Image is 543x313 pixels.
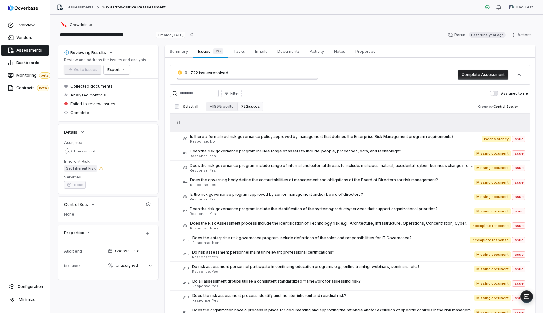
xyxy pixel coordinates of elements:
span: Is there a formalized risk governance policy approved by management that defines the Enterprise R... [190,134,482,139]
a: Monitoringbeta [1,70,49,81]
span: Missing document [474,295,510,301]
span: Documents [275,47,302,55]
span: 0 / 722 issues resolved [185,70,228,75]
span: Unassigned [116,263,138,268]
span: # 9 [183,223,188,228]
button: Export [104,65,130,74]
span: Response: Yes [192,299,474,302]
a: #7Does the risk governance program include the identification of the systems/products/services th... [183,204,525,218]
a: Vendors [1,32,49,43]
span: None [64,212,152,217]
a: Assessments [68,5,94,10]
span: # 13 [183,266,189,271]
span: Issue [512,208,525,214]
span: Tasks [231,47,248,55]
span: Set Inherent Risk [64,165,97,172]
span: Issue [512,136,525,142]
span: Failed to review issues [70,101,115,107]
a: #16Does the risk assessment process identify and monitor inherent and residual risk?Response: Yes... [183,291,525,305]
button: Properties [62,227,94,238]
span: Does the organization have a process in place for documenting and approving the rationale and/or ... [192,308,474,313]
span: Activity [307,47,326,55]
span: Incomplete response [470,222,511,229]
span: Missing document [474,208,510,214]
span: Vendors [16,35,32,40]
a: #2Does the risk governance program include range of assets to include: people, processes, data, a... [183,146,525,160]
span: Missing document [474,150,510,156]
a: Contractsbeta [1,82,49,94]
span: Incomplete response [470,237,511,243]
button: Kao Test avatarKao Test [505,3,537,12]
span: Response: Yes [190,154,474,158]
span: Missing document [474,165,510,171]
span: Issue [512,165,525,171]
span: Created [DATE] [156,32,185,38]
a: #14Do all assessment groups utilize a consistent standardized framework for assessing risk?Respon... [183,276,525,290]
p: Review and address the issues and analysis [64,58,146,63]
span: Filter [230,91,239,96]
span: Does the risk assessment process identify and monitor inherent and residual risk? [192,293,474,298]
span: # 5 [183,194,187,199]
dt: Inherent Risk [64,158,152,164]
button: Copy link [186,29,197,41]
span: Issue [512,150,525,156]
span: # 7 [183,209,187,213]
span: Missing document [474,251,510,258]
label: Assigned to me [490,91,528,96]
span: # 2 [183,151,187,156]
span: Emails [253,47,270,55]
span: Missing document [474,179,510,185]
div: Audit end [64,249,106,254]
span: # 14 [183,281,190,286]
span: Contracts [16,85,49,91]
div: tss-user [64,263,106,268]
span: Issue [512,266,525,272]
span: Summary [167,47,190,55]
button: Reviewing Results [62,47,115,58]
span: # 10 [183,238,190,242]
span: Details [64,129,77,135]
span: Does the Risk Assessment process include the identification of Technology risk e.g., Architecture... [190,221,470,226]
span: Issues [195,47,226,56]
span: Dashboards [16,60,39,65]
span: Properties [64,230,84,235]
span: Overview [16,23,35,28]
a: #12Do risk assessment personnel maintain relevant professional certifications?Response: YesMissin... [183,247,525,261]
a: #4Does the governing body define the accountabilities of management and obligations of the Board ... [183,175,525,189]
span: Response: Yes [190,198,474,201]
input: Select all [175,104,179,109]
span: Missing document [474,266,510,272]
span: # 4 [183,180,188,184]
div: Reviewing Results [64,50,106,55]
a: Assessments [1,45,49,56]
a: #0Is there a formalized risk governance policy approved by management that defines the Enterprise... [183,132,525,146]
a: #5Is the risk governance program approved by senior management and/or board of directors?Response... [183,189,525,204]
span: Response: Yes [192,255,474,259]
span: Does the risk governance program include the identification of the systems/products/services that... [190,206,474,211]
span: Issue [512,295,525,301]
span: Response: None [192,241,470,244]
span: Do all assessment groups utilize a consistent standardized framework for assessing risk? [192,279,474,284]
span: Collected documents [70,83,112,89]
img: Kao Test avatar [509,5,514,10]
button: Minimize [3,294,47,306]
a: #10Does the enterprise risk governance program include definitions of the roles and responsibilit... [183,233,525,247]
span: Missing document [474,280,510,287]
span: Do risk assessment personnel maintain relevant professional certifications? [192,250,474,255]
span: beta [37,85,49,91]
span: Last run a year ago [469,32,506,38]
a: #13Do risk assessment personnel participate in continuing education programs e.g., online trainin... [183,262,525,276]
button: All 855 results [206,102,237,111]
span: Minimize [19,297,36,302]
span: Inconsistency [482,136,511,142]
a: Overview [1,19,49,31]
span: Issue [512,194,525,200]
span: Crowdstrike [70,22,92,27]
span: Response: Yes [190,183,474,187]
span: Notes [332,47,348,55]
span: Configuration [18,284,43,289]
span: Do risk assessment personnel participate in continuing education programs e.g., online training, ... [192,264,474,269]
span: 722 [213,48,223,54]
button: 722 issues [237,102,264,111]
span: # 3 [183,165,187,170]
